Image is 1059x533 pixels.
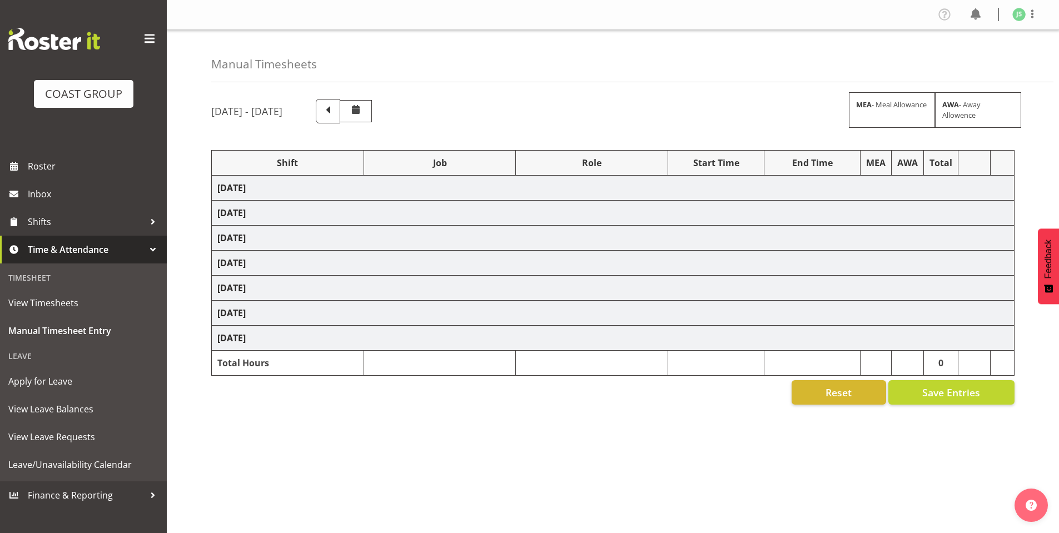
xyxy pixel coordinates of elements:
span: Finance & Reporting [28,487,145,504]
div: Leave [3,345,164,367]
td: [DATE] [212,251,1015,276]
span: View Timesheets [8,295,158,311]
span: Reset [826,385,852,400]
a: Manual Timesheet Entry [3,317,164,345]
div: End Time [770,156,854,170]
td: [DATE] [212,226,1015,251]
span: Leave/Unavailability Calendar [8,456,158,473]
div: MEA [866,156,886,170]
a: View Timesheets [3,289,164,317]
div: Job [370,156,510,170]
button: Save Entries [888,380,1015,405]
a: View Leave Requests [3,423,164,451]
div: Total [929,156,952,170]
div: - Away Allowence [935,92,1021,128]
div: COAST GROUP [45,86,122,102]
td: [DATE] [212,276,1015,301]
div: - Meal Allowance [849,92,935,128]
button: Reset [792,380,886,405]
span: Manual Timesheet Entry [8,322,158,339]
span: Roster [28,158,161,175]
div: Role [521,156,662,170]
td: [DATE] [212,176,1015,201]
img: Rosterit website logo [8,28,100,50]
div: AWA [897,156,918,170]
span: Feedback [1043,240,1053,278]
td: [DATE] [212,201,1015,226]
div: Shift [217,156,358,170]
span: Save Entries [922,385,980,400]
td: Total Hours [212,351,364,376]
a: View Leave Balances [3,395,164,423]
div: Timesheet [3,266,164,289]
img: john-sharpe1182.jpg [1012,8,1026,21]
h5: [DATE] - [DATE] [211,105,282,117]
strong: AWA [942,99,959,109]
a: Apply for Leave [3,367,164,395]
span: Time & Attendance [28,241,145,258]
span: Apply for Leave [8,373,158,390]
td: [DATE] [212,301,1015,326]
strong: MEA [856,99,872,109]
a: Leave/Unavailability Calendar [3,451,164,479]
div: Start Time [674,156,758,170]
button: Feedback - Show survey [1038,228,1059,304]
td: 0 [924,351,958,376]
td: [DATE] [212,326,1015,351]
img: help-xxl-2.png [1026,500,1037,511]
span: View Leave Requests [8,429,158,445]
span: View Leave Balances [8,401,158,417]
span: Inbox [28,186,161,202]
h4: Manual Timesheets [211,58,317,71]
span: Shifts [28,213,145,230]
